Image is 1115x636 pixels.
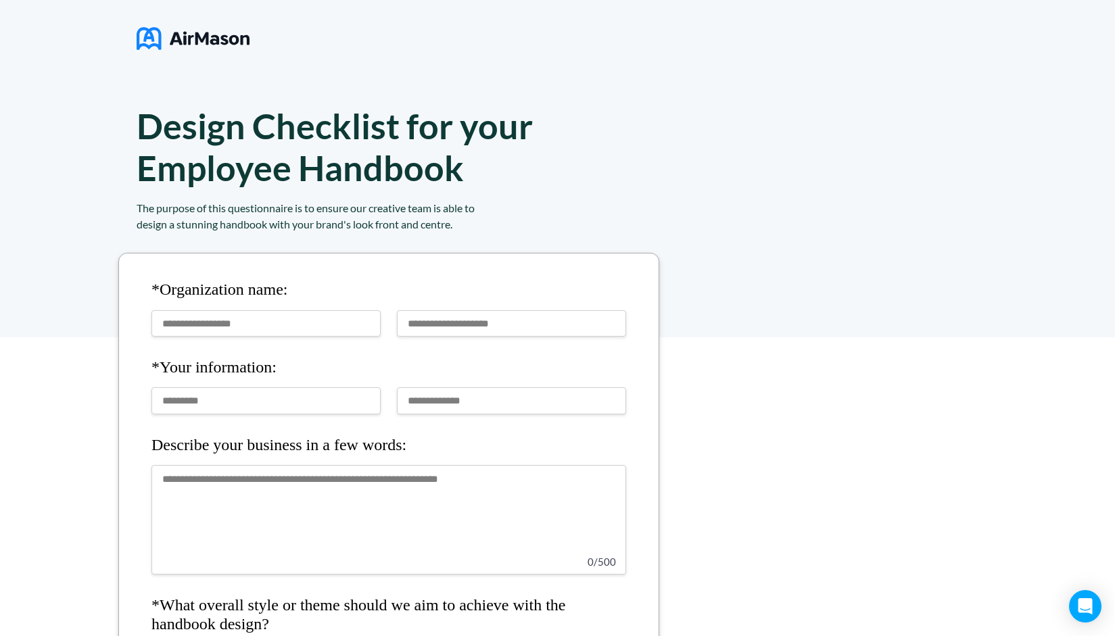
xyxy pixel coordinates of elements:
h4: *Your information: [151,358,626,377]
h4: *What overall style or theme should we aim to achieve with the handbook design? [151,596,626,633]
span: 0 / 500 [588,556,616,568]
h4: *Organization name: [151,280,626,299]
h4: Describe your business in a few words: [151,436,626,455]
img: logo [137,22,250,55]
div: Open Intercom Messenger [1069,590,1101,622]
div: design a stunning handbook with your brand's look front and centre. [137,216,691,233]
div: The purpose of this questionnaire is to ensure our creative team is able to [137,200,691,216]
h1: Design Checklist for your Employee Handbook [137,105,533,189]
